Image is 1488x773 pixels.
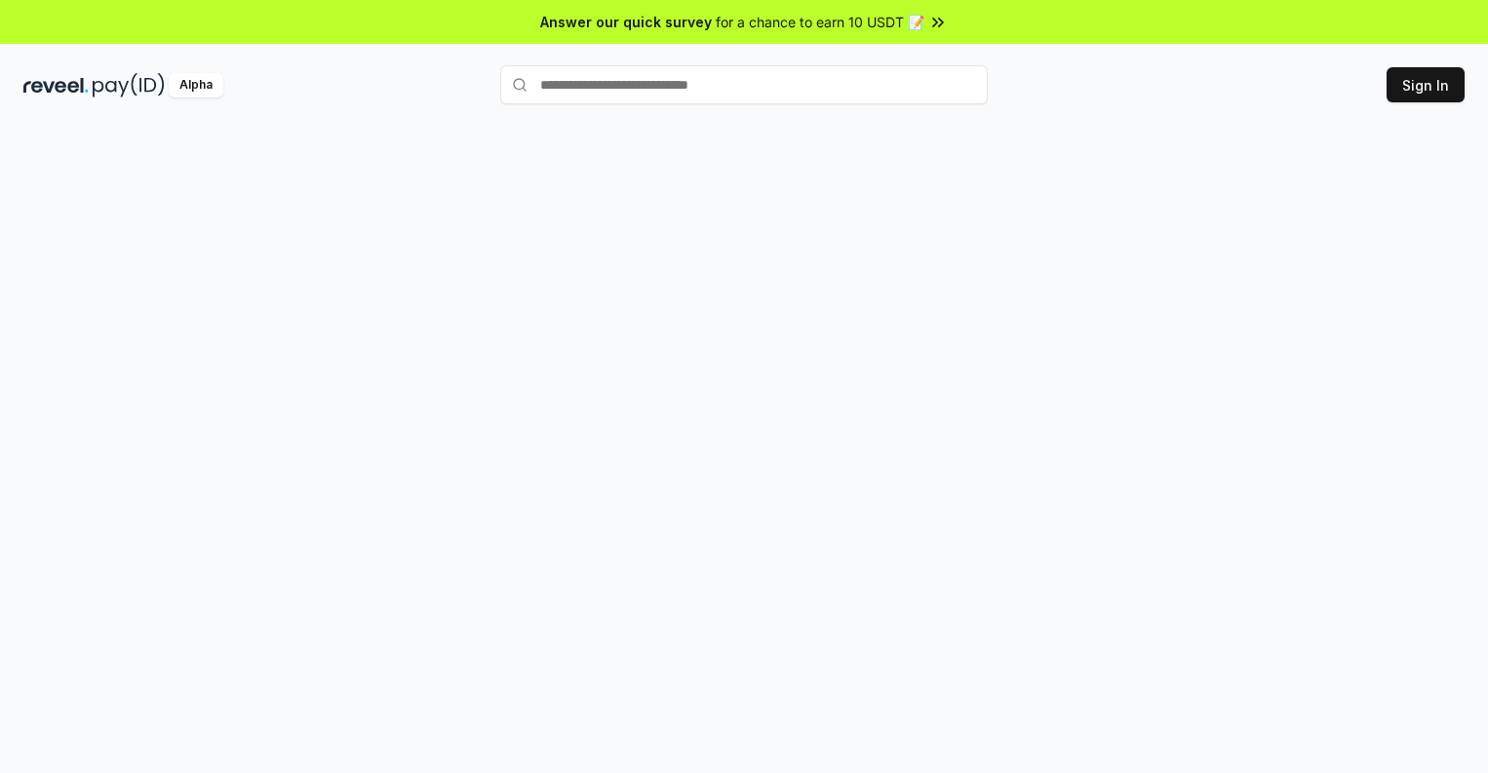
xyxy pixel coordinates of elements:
[93,73,165,97] img: pay_id
[1387,67,1465,102] button: Sign In
[23,73,89,97] img: reveel_dark
[169,73,223,97] div: Alpha
[540,12,712,32] span: Answer our quick survey
[716,12,924,32] span: for a chance to earn 10 USDT 📝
